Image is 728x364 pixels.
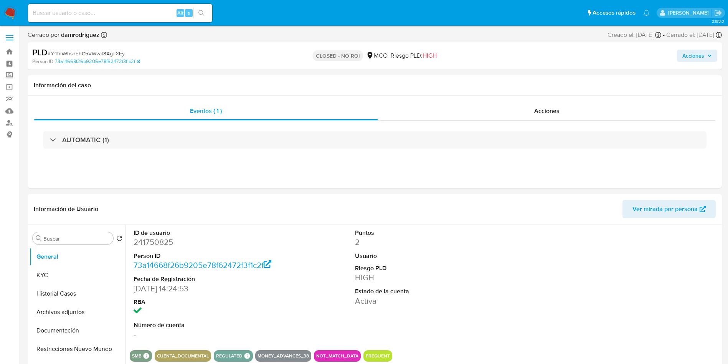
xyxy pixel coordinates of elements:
button: General [30,248,125,266]
button: Restricciones Nuevo Mundo [30,340,125,358]
button: Volver al orden por defecto [116,235,122,244]
div: AUTOMATIC (1) [43,131,707,149]
b: PLD [32,46,48,58]
b: damrodriguez [59,30,99,39]
span: # Y4fmWhshEhC5VWvat8AgTXEy [48,50,125,57]
a: 73a14668f26b9205e78f62472f3f1c2f [55,58,140,65]
dt: Número de cuenta [134,321,274,329]
dt: ID de usuario [134,229,274,237]
span: Eventos ( 1 ) [190,106,222,115]
p: CLOSED - NO ROI [313,50,363,61]
dd: 241750825 [134,237,274,248]
dd: [DATE] 14:24:53 [134,283,274,294]
b: Person ID [32,58,53,65]
span: Accesos rápidos [593,9,636,17]
a: Salir [714,9,722,17]
p: damian.rodriguez@mercadolibre.com [668,9,711,17]
span: Cerrado por [28,31,99,39]
span: s [188,9,190,17]
span: HIGH [423,51,437,60]
dt: Puntos [355,229,495,237]
button: KYC [30,266,125,284]
span: - [663,31,665,39]
dt: Person ID [134,252,274,260]
button: Archivos adjuntos [30,303,125,321]
dd: 2 [355,237,495,248]
a: 73a14668f26b9205e78f62472f3f1c2f [134,259,272,271]
h3: AUTOMATIC (1) [62,136,109,144]
span: Ver mirada por persona [632,200,698,218]
button: Documentación [30,321,125,340]
dd: - [134,329,274,340]
span: Acciones [534,106,560,115]
h1: Información de Usuario [34,205,98,213]
dt: Riesgo PLD [355,264,495,273]
h1: Información del caso [34,81,716,89]
button: Buscar [36,235,42,241]
dt: Estado de la cuenta [355,287,495,296]
button: Historial Casos [30,284,125,303]
div: Cerrado el: [DATE] [666,31,722,39]
button: Acciones [677,50,717,62]
button: Ver mirada por persona [622,200,716,218]
dt: Usuario [355,252,495,260]
span: Alt [177,9,183,17]
dt: Fecha de Registración [134,275,274,283]
div: Creado el: [DATE] [607,31,661,39]
button: search-icon [193,8,209,18]
div: MCO [366,52,388,60]
input: Buscar [43,235,110,242]
dd: Activa [355,296,495,306]
span: Riesgo PLD: [391,52,437,60]
span: Acciones [682,50,704,62]
dd: HIGH [355,272,495,283]
a: Notificaciones [643,10,650,16]
input: Buscar usuario o caso... [28,8,212,18]
dt: RBA [134,298,274,306]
